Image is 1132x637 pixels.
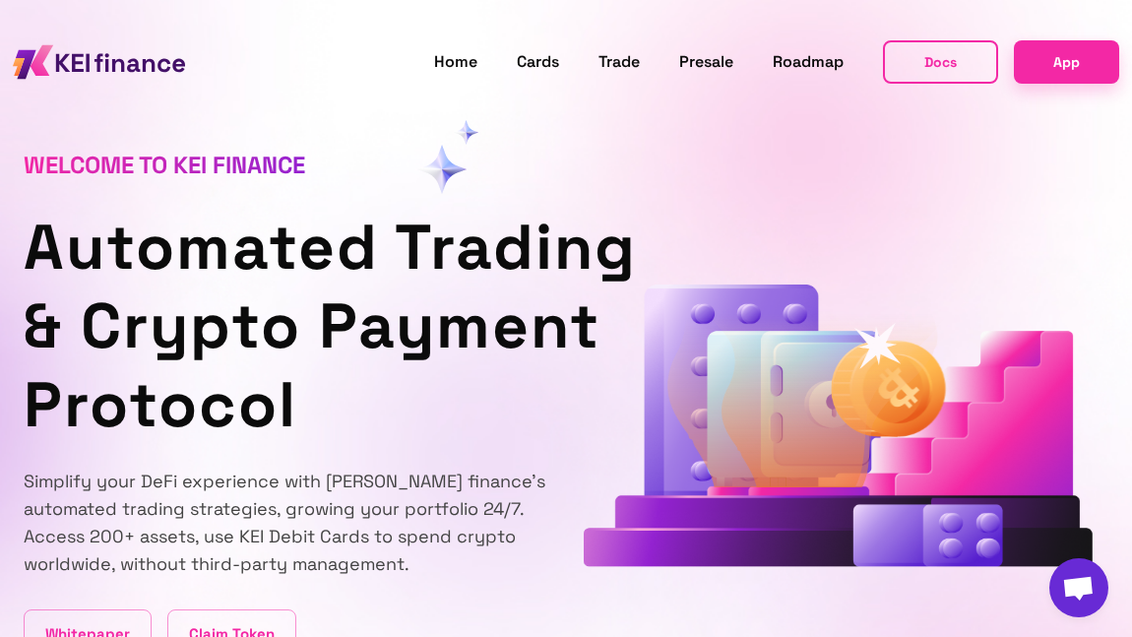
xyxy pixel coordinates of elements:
span: Cards [517,51,559,72]
span: Welcome to KEI finance [24,150,305,180]
a: Cards [517,49,559,75]
a: Home [434,49,477,75]
span: & Crypto Payment [24,286,600,366]
a: Trade [598,49,640,75]
span: Automated Trading [24,207,637,287]
span: Trade [598,51,640,72]
span: Home [434,51,477,72]
a: Roadmap [773,49,844,75]
a: App [1014,40,1119,83]
div: Open chat [1049,558,1108,617]
div: animation [584,285,1094,574]
span: Roadmap [773,51,844,72]
span: App [1053,50,1080,74]
span: Presale [679,51,733,72]
button: Docs [883,40,998,84]
span: Simplify your DeFi experience with [PERSON_NAME] finance's automated trading strategies, growing ... [24,470,545,575]
span: Docs [924,50,957,74]
a: Presale [679,49,733,75]
img: KEI finance [13,39,185,85]
span: Protocol [24,364,297,445]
